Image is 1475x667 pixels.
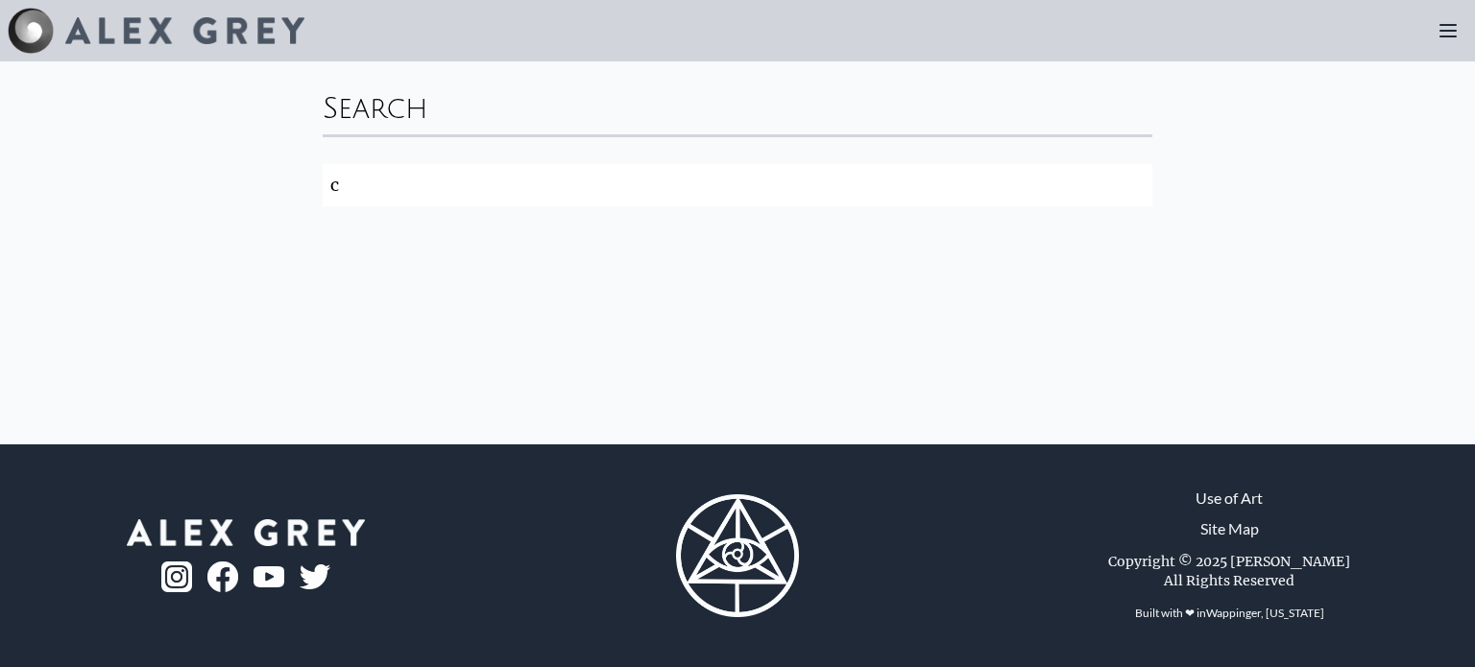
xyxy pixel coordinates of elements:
[254,566,284,588] img: youtube-logo.png
[1196,487,1263,510] a: Use of Art
[323,164,1152,206] input: Search...
[1206,606,1324,620] a: Wappinger, [US_STATE]
[1127,598,1332,629] div: Built with ❤ in
[1108,552,1350,571] div: Copyright © 2025 [PERSON_NAME]
[207,561,238,592] img: fb-logo.png
[300,564,330,589] img: twitter-logo.png
[161,561,192,592] img: ig-logo.png
[1164,571,1294,590] div: All Rights Reserved
[1200,517,1259,540] a: Site Map
[323,77,1152,134] div: Search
